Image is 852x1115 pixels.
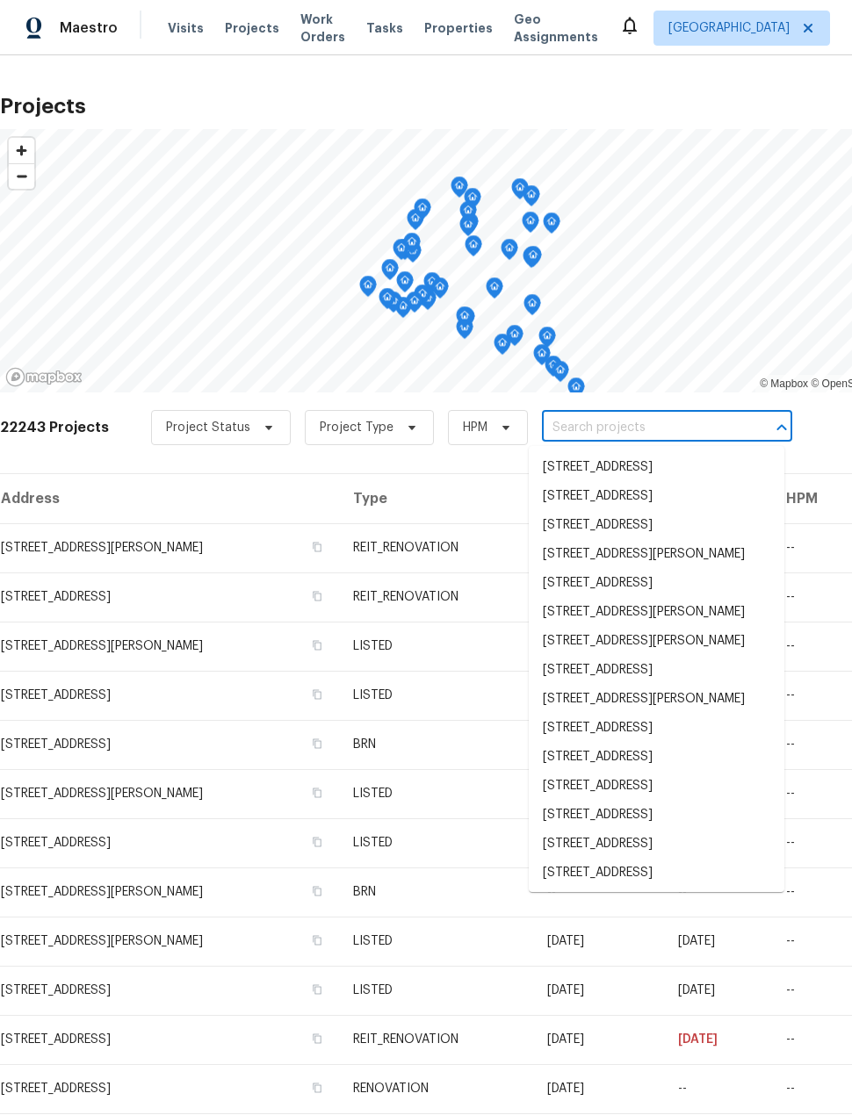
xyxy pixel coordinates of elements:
div: Map marker [456,306,473,334]
td: LISTED [339,818,533,867]
div: Map marker [414,284,431,312]
td: RENOVATION [339,1064,533,1113]
li: [STREET_ADDRESS] [529,743,784,772]
td: REIT_RENOVATION [339,1015,533,1064]
div: Map marker [431,277,449,305]
div: Map marker [522,212,539,239]
td: BRN [339,720,533,769]
span: Zoom out [9,164,34,189]
td: LISTED [339,671,533,720]
a: Mapbox [760,378,808,390]
li: [STREET_ADDRESS] [529,714,784,743]
li: [STREET_ADDRESS] [529,888,784,917]
li: [STREET_ADDRESS] [529,511,784,540]
li: [STREET_ADDRESS] [529,772,784,801]
div: Map marker [459,201,477,228]
button: Copy Address [309,982,325,997]
button: Copy Address [309,834,325,850]
td: REIT_RENOVATION [339,572,533,622]
div: Map marker [494,334,511,361]
div: Map marker [501,239,518,266]
span: HPM [463,419,487,436]
span: [GEOGRAPHIC_DATA] [668,19,790,37]
td: [DATE] [533,966,664,1015]
li: [STREET_ADDRESS] [529,801,784,830]
span: Visits [168,19,204,37]
div: Map marker [533,344,551,371]
div: Map marker [523,247,540,274]
div: Map marker [393,239,410,266]
button: Copy Address [309,539,325,555]
li: [STREET_ADDRESS] [529,482,784,511]
div: Map marker [567,378,585,405]
button: Copy Address [309,588,325,604]
td: [DATE] [533,1064,664,1113]
span: Projects [225,19,279,37]
button: Copy Address [309,637,325,653]
td: [DATE] [533,917,664,966]
div: Map marker [359,276,377,303]
li: [STREET_ADDRESS][PERSON_NAME] [529,540,784,569]
div: Map marker [511,178,529,205]
span: Geo Assignments [514,11,598,46]
div: Map marker [523,185,540,212]
div: Map marker [552,361,569,388]
button: Copy Address [309,736,325,752]
div: Map marker [465,235,482,263]
div: Map marker [403,233,421,260]
th: Type [339,474,533,523]
span: Work Orders [300,11,345,46]
span: Maestro [60,19,118,37]
button: Copy Address [309,932,325,948]
li: [STREET_ADDRESS][PERSON_NAME] [529,598,784,627]
div: Map marker [406,291,423,319]
div: Map marker [394,297,412,324]
span: Project Status [166,419,250,436]
button: Copy Address [309,1080,325,1096]
button: Close [769,415,794,440]
button: Zoom out [9,163,34,189]
td: [DATE] [533,1015,664,1064]
td: REIT_RENOVATION [339,523,533,572]
div: Map marker [459,215,477,242]
li: [STREET_ADDRESS][PERSON_NAME] [529,627,784,656]
li: [STREET_ADDRESS][PERSON_NAME] [529,685,784,714]
div: Map marker [506,325,523,352]
li: [STREET_ADDRESS] [529,569,784,598]
button: Copy Address [309,785,325,801]
div: Map marker [423,272,441,299]
div: Map marker [538,327,556,354]
span: Project Type [320,419,394,436]
li: [STREET_ADDRESS] [529,453,784,482]
div: Map marker [414,198,431,226]
a: Mapbox homepage [5,367,83,387]
td: [DATE] [664,1015,773,1064]
div: Map marker [543,212,560,240]
div: Map marker [396,271,414,299]
div: Map marker [381,259,399,286]
div: Map marker [486,277,503,305]
span: Zoom in [9,138,34,163]
td: LISTED [339,769,533,818]
div: Map marker [545,356,562,383]
td: LISTED [339,966,533,1015]
div: Map marker [524,246,542,273]
button: Copy Address [309,883,325,899]
input: Search projects [542,414,743,442]
td: LISTED [339,622,533,671]
div: Map marker [407,209,424,236]
li: [STREET_ADDRESS] [529,656,784,685]
td: LISTED [339,917,533,966]
div: Map marker [464,188,481,215]
td: BRN [339,867,533,917]
span: Tasks [366,22,403,34]
td: [DATE] [664,917,773,966]
div: Map marker [523,294,541,321]
span: Properties [424,19,493,37]
div: Map marker [379,288,396,315]
button: Copy Address [309,687,325,702]
td: -- [664,1064,773,1113]
div: Map marker [451,176,468,204]
button: Copy Address [309,1031,325,1047]
td: [DATE] [664,966,773,1015]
